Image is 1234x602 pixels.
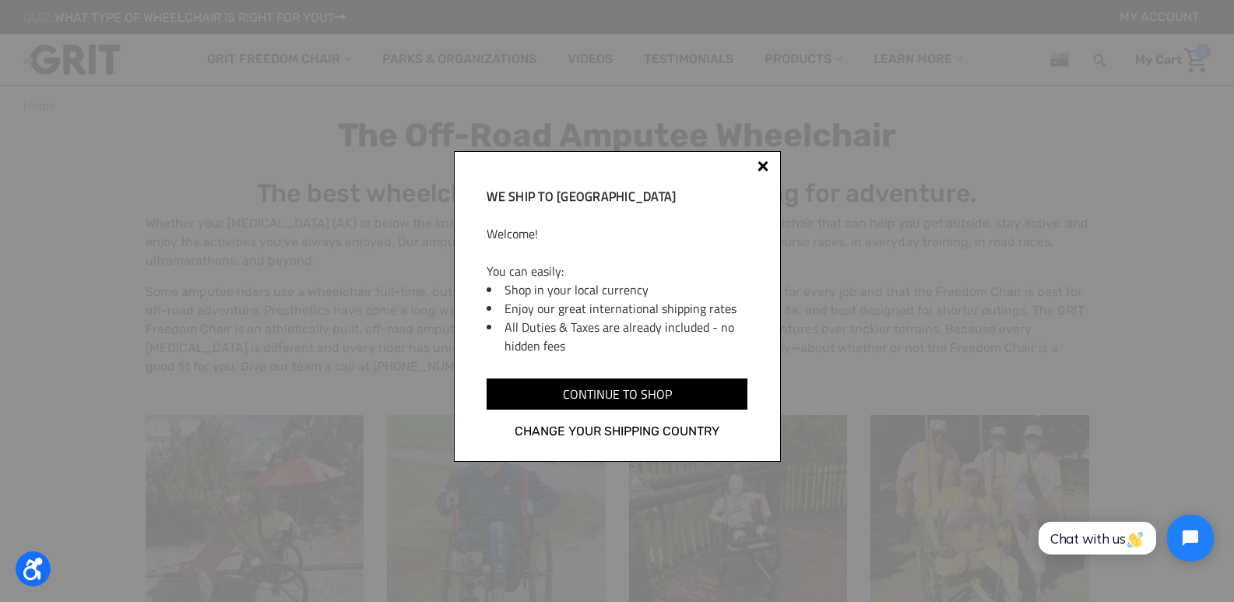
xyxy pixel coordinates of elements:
[504,280,747,299] li: Shop in your local currency
[459,367,529,396] input: Submit
[487,187,747,206] h2: We ship to [GEOGRAPHIC_DATA]
[1021,502,1227,575] iframe: Tidio Chat
[487,421,747,442] a: Change your shipping country
[504,299,747,318] li: Enjoy our great international shipping rates
[487,262,747,280] p: You can easily:
[487,224,747,243] p: Welcome!
[487,378,747,410] input: Continue to shop
[504,318,747,355] li: All Duties & Taxes are already included - no hidden fees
